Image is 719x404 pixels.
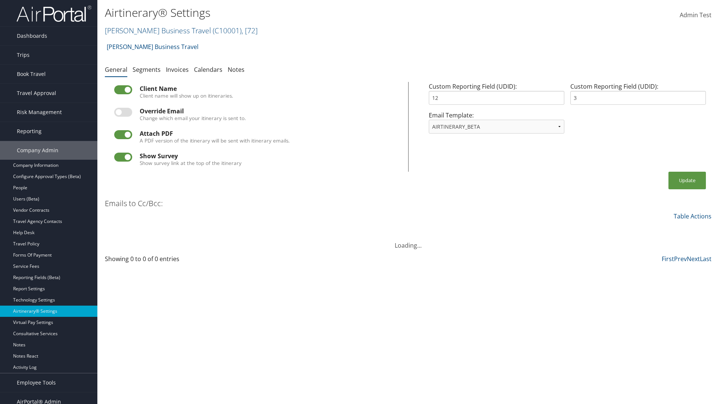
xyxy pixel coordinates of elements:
div: Show Survey [140,153,399,159]
span: Admin Test [680,11,712,19]
a: General [105,65,127,74]
a: Last [700,255,712,263]
a: Table Actions [674,212,712,220]
span: Trips [17,46,30,64]
a: [PERSON_NAME] Business Travel [107,39,198,54]
span: Risk Management [17,103,62,122]
a: Segments [133,65,161,74]
span: , [ 72 ] [242,25,258,36]
span: Employee Tools [17,373,56,392]
a: Prev [674,255,687,263]
label: Change which email your itinerary is sent to. [140,114,246,122]
div: Attach PDF [140,130,399,137]
a: Invoices [166,65,189,74]
div: Email Template: [426,111,567,140]
img: airportal-logo.png [16,5,91,22]
span: Dashboards [17,27,47,45]
a: Admin Test [680,4,712,27]
a: Calendars [194,65,222,74]
a: First [662,255,674,263]
span: Book Travel [17,65,46,83]
h1: Airtinerary® Settings [105,5,509,21]
button: Update [668,172,706,189]
div: Custom Reporting Field (UDID): [426,82,567,111]
label: Show survey link at the top of the itinerary [140,159,242,167]
div: Client Name [140,85,399,92]
div: Override Email [140,108,399,114]
div: Showing 0 to 0 of 0 entries [105,254,252,267]
h3: Emails to Cc/Bcc: [105,198,163,209]
span: Travel Approval [17,84,56,102]
span: Reporting [17,122,42,141]
a: Next [687,255,700,263]
label: Client name will show up on itineraries. [140,92,233,100]
label: A PDF version of the itinerary will be sent with itinerary emails. [140,137,290,144]
div: Loading... [105,232,712,250]
a: [PERSON_NAME] Business Travel [105,25,258,36]
div: Custom Reporting Field (UDID): [567,82,709,111]
span: ( C10001 ) [213,25,242,36]
span: Company Admin [17,141,58,160]
a: Notes [228,65,245,74]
